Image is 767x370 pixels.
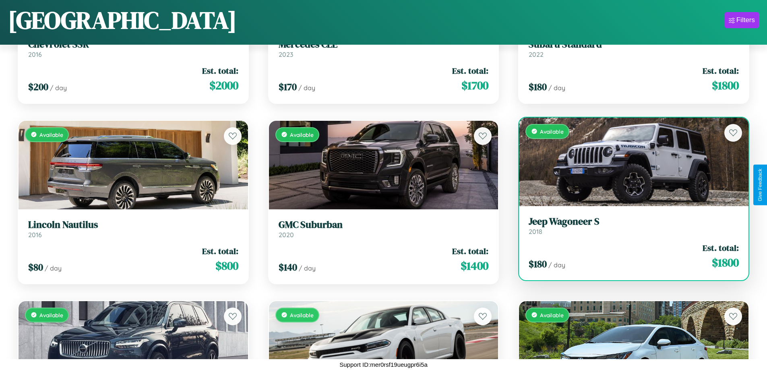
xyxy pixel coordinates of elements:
span: Est. total: [703,65,739,76]
p: Support ID: mer0rsf19ueugpr6i5a [339,359,427,370]
span: $ 140 [279,260,297,274]
span: Est. total: [703,242,739,254]
span: $ 180 [529,80,547,93]
a: Subaru Standard2022 [529,39,739,58]
h3: Mercedes CLE [279,39,489,50]
span: Available [39,312,63,318]
h3: GMC Suburban [279,219,489,231]
span: $ 800 [215,258,238,274]
span: $ 200 [28,80,48,93]
span: $ 1800 [712,254,739,271]
h3: Subaru Standard [529,39,739,50]
span: $ 2000 [209,77,238,93]
a: Chevrolet SSR2016 [28,39,238,58]
a: Lincoln Nautilus2016 [28,219,238,239]
span: $ 80 [28,260,43,274]
span: 2018 [529,227,542,236]
span: / day [45,264,62,272]
h3: Lincoln Nautilus [28,219,238,231]
a: Jeep Wagoneer S2018 [529,216,739,236]
span: 2016 [28,50,42,58]
span: $ 1700 [461,77,488,93]
h3: Jeep Wagoneer S [529,216,739,227]
h1: [GEOGRAPHIC_DATA] [8,4,237,37]
span: 2016 [28,231,42,239]
button: Filters [725,12,759,28]
div: Give Feedback [757,169,763,201]
span: 2022 [529,50,544,58]
span: Available [290,312,314,318]
span: / day [299,264,316,272]
span: 2023 [279,50,293,58]
span: $ 1400 [461,258,488,274]
span: $ 170 [279,80,297,93]
span: Est. total: [452,65,488,76]
div: Filters [736,16,755,24]
span: Available [540,312,564,318]
span: Available [290,131,314,138]
span: Available [540,128,564,135]
span: Est. total: [452,245,488,257]
span: / day [548,261,565,269]
span: $ 180 [529,257,547,271]
span: Est. total: [202,65,238,76]
h3: Chevrolet SSR [28,39,238,50]
span: Available [39,131,63,138]
span: $ 1800 [712,77,739,93]
span: Est. total: [202,245,238,257]
span: / day [50,84,67,92]
span: / day [298,84,315,92]
a: GMC Suburban2020 [279,219,489,239]
a: Mercedes CLE2023 [279,39,489,58]
span: / day [548,84,565,92]
span: 2020 [279,231,294,239]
